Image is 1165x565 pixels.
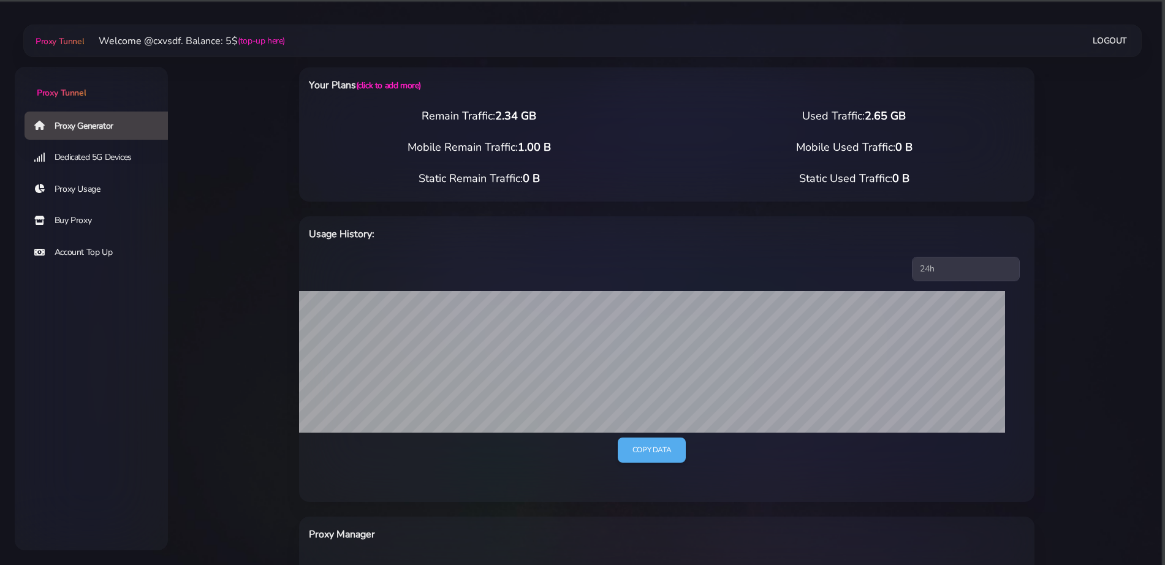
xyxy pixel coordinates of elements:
[667,170,1042,187] div: Static Used Traffic:
[984,365,1150,550] iframe: Webchat Widget
[15,67,168,99] a: Proxy Tunnel
[25,207,178,235] a: Buy Proxy
[292,170,667,187] div: Static Remain Traffic:
[25,143,178,172] a: Dedicated 5G Devices
[25,238,178,267] a: Account Top Up
[36,36,84,47] span: Proxy Tunnel
[238,34,285,47] a: (top-up here)
[309,77,720,93] h6: Your Plans
[25,175,178,203] a: Proxy Usage
[292,108,667,124] div: Remain Traffic:
[523,171,540,186] span: 0 B
[25,112,178,140] a: Proxy Generator
[895,140,913,154] span: 0 B
[518,140,551,154] span: 1.00 B
[84,34,285,48] li: Welcome @cxvsdf. Balance: 5$
[1093,29,1127,52] a: Logout
[356,80,421,91] a: (click to add more)
[618,438,686,463] a: Copy data
[33,31,84,51] a: Proxy Tunnel
[667,139,1042,156] div: Mobile Used Traffic:
[292,139,667,156] div: Mobile Remain Traffic:
[892,171,909,186] span: 0 B
[865,108,906,123] span: 2.65 GB
[495,108,536,123] span: 2.34 GB
[667,108,1042,124] div: Used Traffic:
[309,526,720,542] h6: Proxy Manager
[37,87,86,99] span: Proxy Tunnel
[309,226,720,242] h6: Usage History:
